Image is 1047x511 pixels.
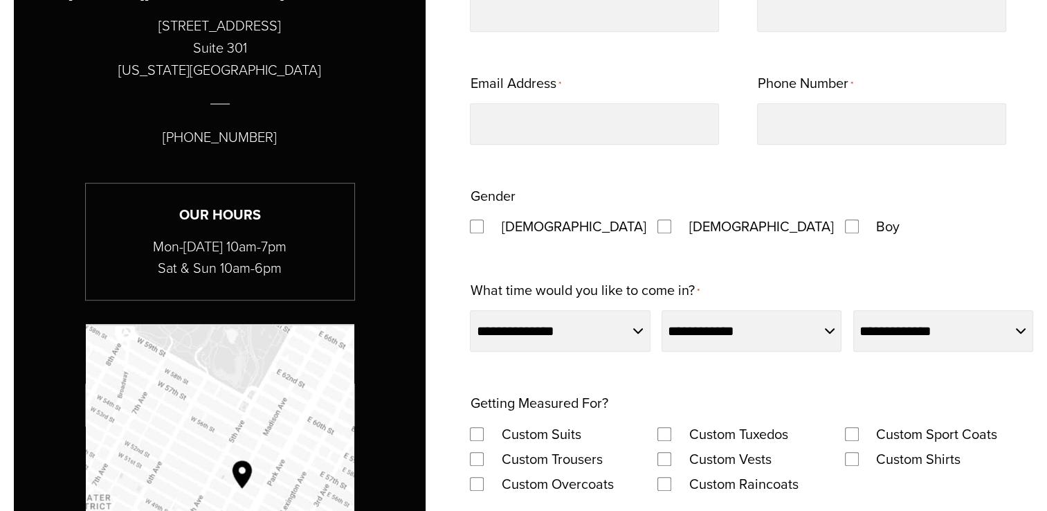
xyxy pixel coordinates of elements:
label: Custom Raincoats [675,472,812,496]
label: Phone Number [757,71,853,98]
label: Custom Shirts [862,447,974,472]
label: [DEMOGRAPHIC_DATA] [487,214,653,239]
label: Custom Sport Coats [862,422,1011,447]
label: Boy [862,214,913,239]
h3: Our Hours [86,204,354,226]
label: [DEMOGRAPHIC_DATA] [675,214,840,239]
p: [PHONE_NUMBER] [163,126,277,148]
label: Custom Trousers [487,447,616,472]
p: [STREET_ADDRESS] Suite 301 [US_STATE][GEOGRAPHIC_DATA] [118,15,321,81]
label: Custom Overcoats [487,472,627,496]
p: Mon-[DATE] 10am-7pm Sat & Sun 10am-6pm [86,236,354,279]
label: Custom Vests [675,447,785,472]
legend: Getting Measured For? [470,391,608,415]
label: Custom Suits [487,422,594,447]
legend: Gender [470,183,515,208]
label: Custom Tuxedos [675,422,801,447]
label: Email Address [470,71,561,98]
label: What time would you like to come in? [470,278,699,305]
